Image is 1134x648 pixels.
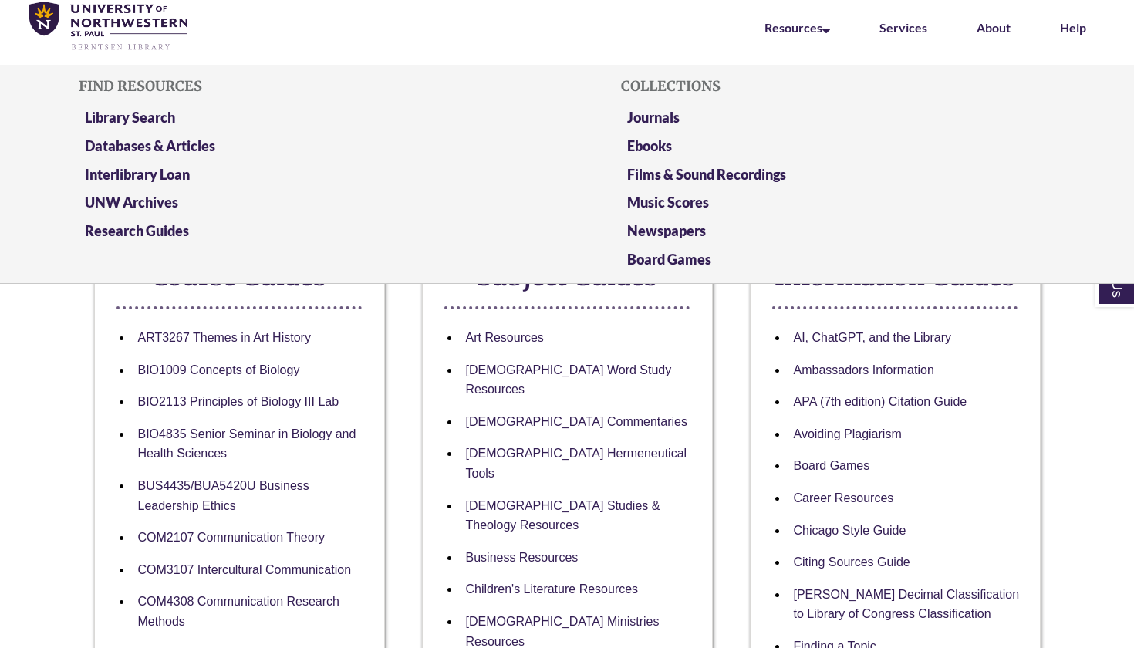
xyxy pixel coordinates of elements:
[138,595,339,628] a: COM4308 Communication Research Methods
[466,615,660,648] a: [DEMOGRAPHIC_DATA] Ministries Resources
[466,363,672,397] a: [DEMOGRAPHIC_DATA] Word Study Resources
[794,331,952,344] a: AI, ChatGPT, and the Library
[85,109,175,126] a: Library Search
[794,555,910,569] a: Citing Sources Guide
[138,479,309,512] a: BUS4435/BUA5420U Business Leadership Ethics
[794,491,894,505] a: Career Resources
[764,20,830,35] a: Resources
[627,166,786,183] a: Films & Sound Recordings
[1060,20,1086,35] a: Help
[794,363,934,376] a: Ambassadors Information
[627,222,706,239] a: Newspapers
[627,194,709,211] a: Music Scores
[627,109,680,126] a: Journals
[621,79,1055,94] h5: Collections
[85,137,215,154] a: Databases & Articles
[85,222,189,239] a: Research Guides
[977,20,1011,35] a: About
[794,524,906,537] a: Chicago Style Guide
[85,194,178,211] a: UNW Archives
[879,20,927,35] a: Services
[794,459,870,472] a: Board Games
[85,166,190,183] a: Interlibrary Loan
[627,251,711,268] a: Board Games
[138,363,300,376] a: BIO1009 Concepts of Biology
[79,79,512,94] h5: Find Resources
[138,531,325,544] a: COM2107 Communication Theory
[466,415,687,428] a: [DEMOGRAPHIC_DATA] Commentaries
[794,588,1020,621] a: [PERSON_NAME] Decimal Classification to Library of Congress Classification
[466,331,544,344] a: Art Resources
[138,563,352,576] a: COM3107 Intercultural Communication
[794,427,902,440] a: Avoiding Plagiarism
[466,582,639,596] a: Children's Literature Resources
[466,447,687,480] a: [DEMOGRAPHIC_DATA] Hermeneutical Tools
[794,395,967,408] a: APA (7th edition) Citation Guide
[138,427,356,461] a: BIO4835 Senior Seminar in Biology and Health Sciences
[466,499,660,532] a: [DEMOGRAPHIC_DATA] Studies & Theology Resources
[138,331,311,344] a: ART3267 Themes in Art History
[29,2,187,52] img: UNWSP Library Logo
[466,551,579,564] a: Business Resources
[138,395,339,408] a: BIO2113 Principles of Biology III Lab
[627,137,672,154] a: Ebooks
